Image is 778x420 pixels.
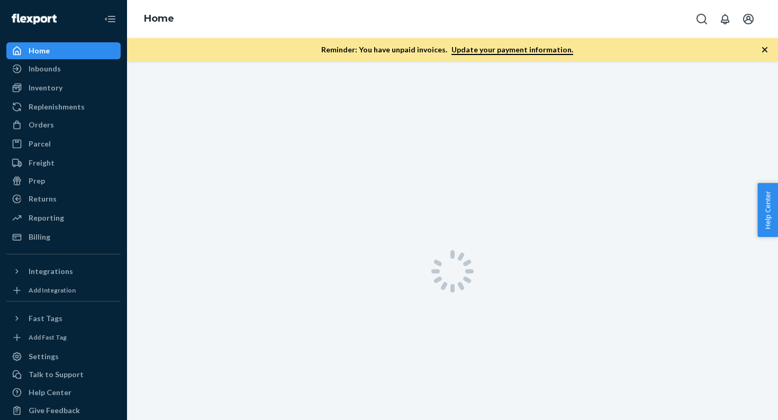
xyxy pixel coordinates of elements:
div: Returns [29,194,57,204]
a: Prep [6,172,121,189]
ol: breadcrumbs [135,4,183,34]
div: Add Integration [29,286,76,295]
div: Orders [29,120,54,130]
div: Reporting [29,213,64,223]
a: Inventory [6,79,121,96]
p: Reminder: You have unpaid invoices. [321,44,573,55]
a: Update your payment information. [451,45,573,55]
div: Parcel [29,139,51,149]
button: Close Navigation [99,8,121,30]
div: Home [29,45,50,56]
button: Open account menu [738,8,759,30]
div: Integrations [29,266,73,277]
div: Inventory [29,83,62,93]
a: Help Center [6,384,121,401]
div: Prep [29,176,45,186]
a: Replenishments [6,98,121,115]
button: Help Center [757,183,778,237]
div: Inbounds [29,63,61,74]
div: Replenishments [29,102,85,112]
button: Open Search Box [691,8,712,30]
a: Add Integration [6,284,121,297]
div: Help Center [29,387,71,398]
div: Settings [29,351,59,362]
a: Freight [6,154,121,171]
a: Returns [6,190,121,207]
div: Talk to Support [29,369,84,380]
a: Orders [6,116,121,133]
button: Integrations [6,263,121,280]
div: Freight [29,158,55,168]
div: Add Fast Tag [29,333,67,342]
button: Give Feedback [6,402,121,419]
div: Fast Tags [29,313,62,324]
a: Reporting [6,209,121,226]
a: Add Fast Tag [6,331,121,344]
div: Billing [29,232,50,242]
button: Talk to Support [6,366,121,383]
a: Home [144,13,174,24]
a: Parcel [6,135,121,152]
button: Open notifications [714,8,736,30]
div: Give Feedback [29,405,80,416]
img: Flexport logo [12,14,57,24]
a: Home [6,42,121,59]
button: Fast Tags [6,310,121,327]
a: Inbounds [6,60,121,77]
a: Billing [6,229,121,245]
a: Settings [6,348,121,365]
